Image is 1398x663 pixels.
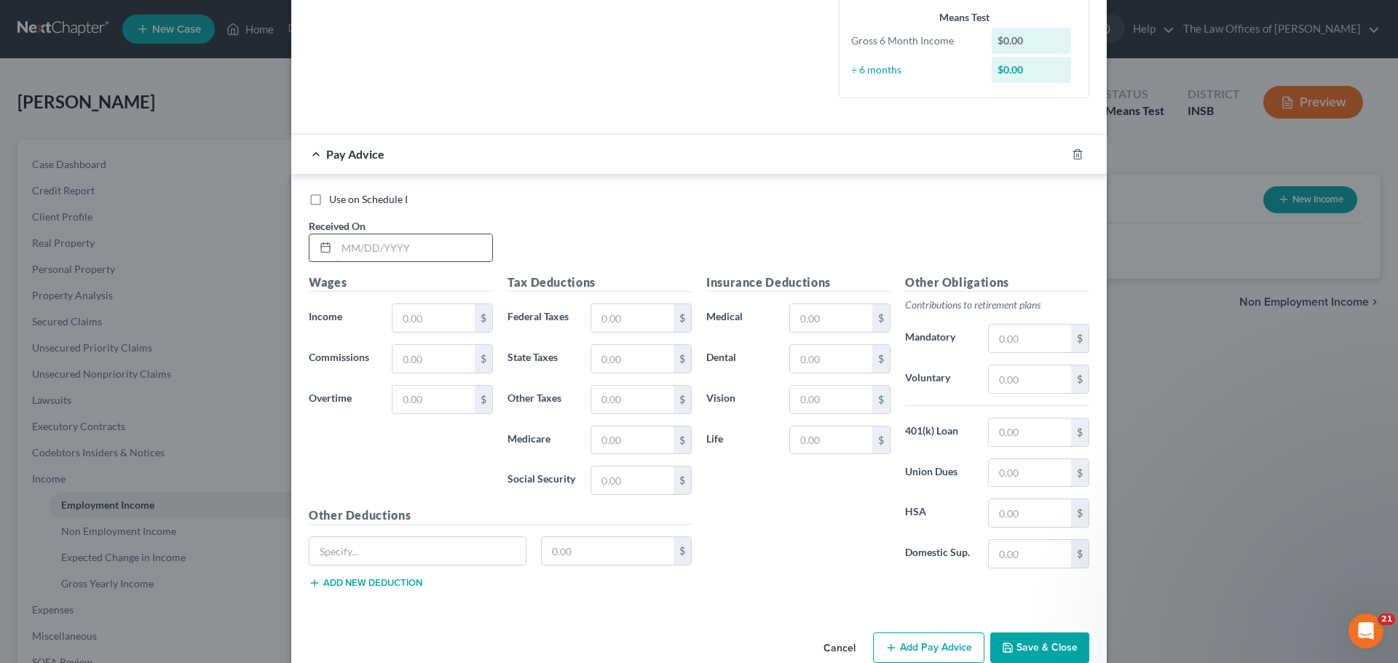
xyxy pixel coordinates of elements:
span: Home [32,491,65,501]
div: ÷ 6 months [844,63,984,77]
input: 0.00 [392,304,475,332]
div: Statement of Financial Affairs - Promise to Help Pay Creditors [30,377,244,408]
input: Specify... [309,537,526,565]
div: Attorney's Disclosure of Compensation [21,275,270,302]
div: $ [872,426,890,454]
h5: Other Obligations [905,274,1089,292]
div: $ [872,304,890,332]
div: Close [250,23,277,49]
span: Income [309,310,342,322]
div: Means Test [851,10,1077,25]
div: Statement of Financial Affairs - Promise to Help Pay Creditors [21,371,270,413]
input: 0.00 [591,426,674,454]
input: 0.00 [542,537,674,565]
input: 0.00 [790,386,872,413]
input: MM/DD/YYYY [336,234,492,262]
span: Help [231,491,254,501]
div: Attorney's Disclosure of Compensation [30,281,244,296]
img: Profile image for Emma [143,23,172,52]
input: 0.00 [591,467,674,494]
button: Save & Close [990,632,1089,663]
input: 0.00 [392,386,475,413]
label: Domestic Sup. [898,539,981,568]
img: logo [29,33,114,46]
div: Statement of Financial Affairs - Payments Made in the Last 90 days [21,302,270,344]
input: 0.00 [790,345,872,373]
input: 0.00 [989,459,1071,487]
h5: Wages [309,274,493,292]
input: 0.00 [790,426,872,454]
div: $ [1071,365,1089,393]
div: $ [1071,459,1089,487]
div: $ [475,386,492,413]
div: $ [872,386,890,413]
input: 0.00 [989,540,1071,568]
iframe: Intercom live chat [1348,614,1383,648]
div: $ [1071,540,1089,568]
div: Send us a message [30,183,243,199]
label: Social Security [500,466,583,495]
span: Search for help [30,247,118,263]
span: Messages [121,491,171,501]
label: Overtime [301,385,384,414]
div: $ [674,537,691,565]
button: Add Pay Advice [873,632,984,663]
input: 0.00 [392,345,475,373]
span: Received On [309,220,366,232]
div: $ [872,345,890,373]
input: 0.00 [591,345,674,373]
div: We typically reply in a few hours [30,199,243,214]
label: Union Dues [898,458,981,488]
div: $0.00 [992,28,1072,54]
label: Medical [699,303,782,333]
label: HSA [898,499,981,528]
h5: Tax Deductions [508,274,692,292]
label: Voluntary [898,365,981,394]
input: 0.00 [989,365,1071,393]
p: Hi there! [29,103,262,128]
div: $ [475,304,492,332]
input: 0.00 [591,304,674,332]
span: 21 [1378,614,1395,625]
label: Commissions [301,344,384,373]
div: $ [1071,499,1089,527]
input: 0.00 [790,304,872,332]
button: Help [194,454,291,512]
label: Medicare [500,426,583,455]
label: Mandatory [898,324,981,353]
button: Search for help [21,240,270,269]
button: Cancel [812,634,867,663]
input: 0.00 [989,499,1071,527]
p: Contributions to retirement plans [905,298,1089,312]
input: 0.00 [989,325,1071,352]
div: Statement of Financial Affairs - Payments Made in the Last 90 days [30,308,244,338]
div: $ [674,345,691,373]
div: $ [674,304,691,332]
div: $ [674,386,691,413]
label: Vision [699,385,782,414]
span: Use on Schedule I [329,193,408,205]
img: Profile image for Lindsey [198,23,227,52]
div: $ [674,467,691,494]
p: How can we help? [29,128,262,153]
label: Dental [699,344,782,373]
input: 0.00 [591,386,674,413]
input: 0.00 [989,418,1071,446]
button: Add new deduction [309,577,422,589]
label: Life [699,426,782,455]
div: $ [674,426,691,454]
div: Gross 6 Month Income [844,33,984,48]
label: Other Taxes [500,385,583,414]
div: Amendments [21,344,270,371]
label: Federal Taxes [500,303,583,333]
label: 401(k) Loan [898,418,981,447]
div: $0.00 [992,57,1072,83]
div: Send us a messageWe typically reply in a few hours [15,171,277,226]
span: Pay Advice [326,147,384,161]
div: $ [475,345,492,373]
div: Amendments [30,350,244,365]
img: Profile image for James [170,23,200,52]
h5: Insurance Deductions [706,274,890,292]
div: $ [1071,325,1089,352]
label: State Taxes [500,344,583,373]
